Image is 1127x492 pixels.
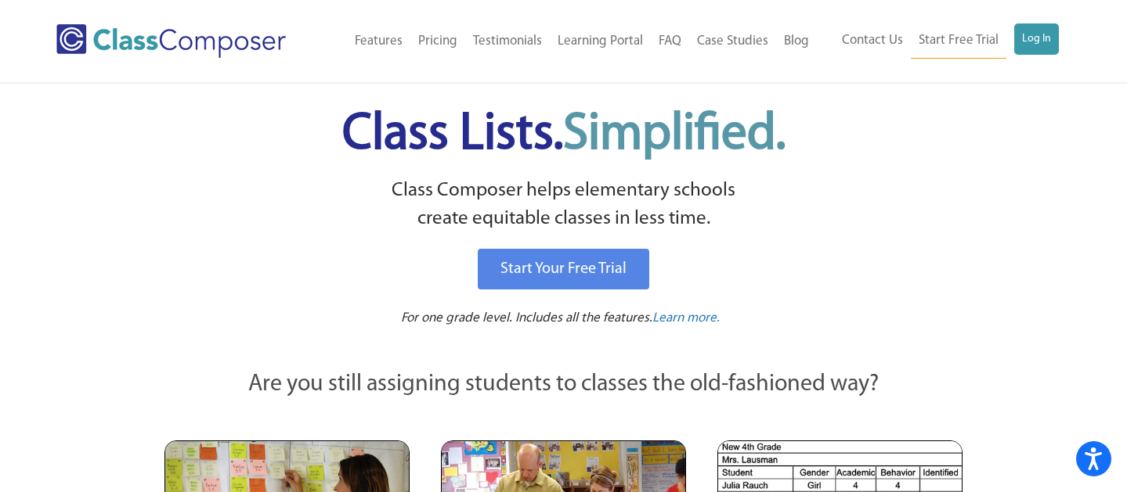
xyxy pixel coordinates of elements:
img: Class Composer [56,24,286,58]
a: Learn more. [652,309,720,329]
a: Log In [1014,23,1059,55]
span: Class Lists. [342,110,786,160]
p: Are you still assigning students to classes the old-fashioned way? [164,368,963,402]
a: Blog [776,24,817,59]
a: Features [347,24,410,59]
a: FAQ [651,24,689,59]
a: Start Free Trial [911,23,1006,59]
span: Start Your Free Trial [500,261,627,277]
a: Learning Portal [550,24,651,59]
a: Contact Us [834,23,911,58]
nav: Header Menu [817,23,1059,59]
span: For one grade level. Includes all the features. [401,311,652,325]
a: Start Your Free Trial [478,249,649,289]
a: Case Studies [689,24,776,59]
nav: Header Menu [322,24,818,59]
a: Testimonials [465,24,550,59]
span: Learn more. [652,311,720,325]
p: Class Composer helps elementary schools create equitable classes in less time. [162,177,966,234]
a: Pricing [410,24,465,59]
span: Simplified. [563,110,786,160]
